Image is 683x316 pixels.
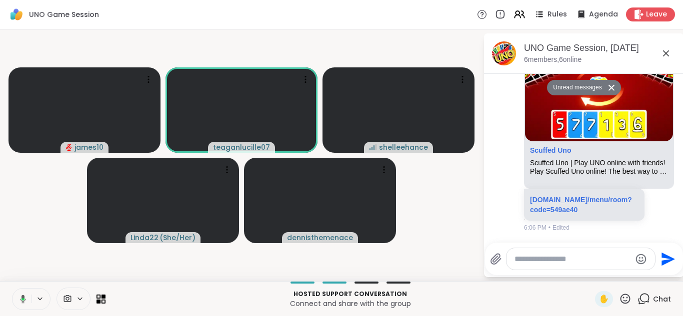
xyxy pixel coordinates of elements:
div: UNO Game Session, [DATE] [524,42,676,54]
p: 6 members, 6 online [524,55,581,65]
span: ✋ [599,293,609,305]
img: ShareWell Logomark [8,6,25,23]
img: UNO Game Session, Oct 07 [492,41,516,65]
span: UNO Game Session [29,9,99,19]
span: Linda22 [130,233,158,243]
button: Send [655,248,678,270]
span: ( She/Her ) [159,233,195,243]
span: 6:06 PM [524,223,546,232]
span: Chat [653,294,671,304]
div: Play Scuffed Uno online! The best way to play UNO online with friends for free! Join up to 12 fri... [530,167,668,176]
span: james10 [74,142,103,152]
div: Scuffed Uno | Play UNO online with friends! [530,159,668,167]
span: dennisthemenace [287,233,353,243]
img: Scuffed Uno | Play UNO online with friends! [525,17,673,141]
p: Hosted support conversation [111,290,589,299]
textarea: Type your message [514,254,631,264]
span: teaganlucille07 [213,142,270,152]
span: Rules [547,9,567,19]
button: Emoji picker [635,253,647,265]
span: Agenda [589,9,618,19]
span: shelleehance [379,142,428,152]
p: Connect and share with the group [111,299,589,309]
span: Edited [552,223,569,232]
span: • [548,223,550,232]
span: audio-muted [65,144,72,151]
a: [DOMAIN_NAME]/menu/room?code=549ae40 [530,196,632,214]
span: Leave [646,9,667,19]
button: Unread messages [547,80,604,96]
a: Attachment [530,146,571,154]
